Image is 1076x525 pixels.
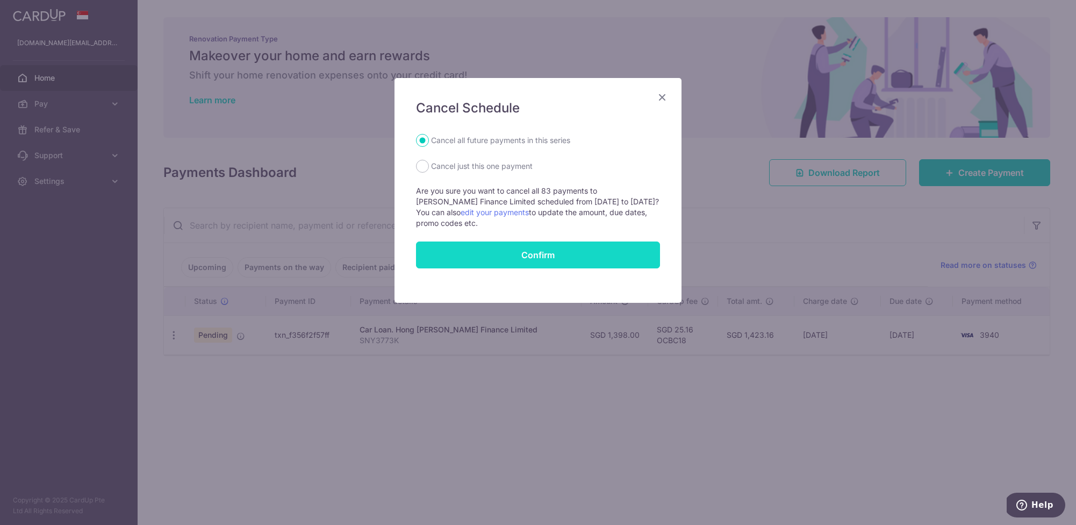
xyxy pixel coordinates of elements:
label: Cancel all future payments in this series [431,134,570,147]
button: Confirm [416,242,660,268]
a: edit your payments [461,208,529,217]
p: Are you sure you want to cancel all 83 payments to [PERSON_NAME] Finance Limited scheduled from [... [416,186,660,229]
iframe: Opens a widget where you can find more information [1007,493,1065,520]
button: Close [656,91,669,104]
label: Cancel just this one payment [431,160,533,173]
h5: Cancel Schedule [416,100,660,117]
